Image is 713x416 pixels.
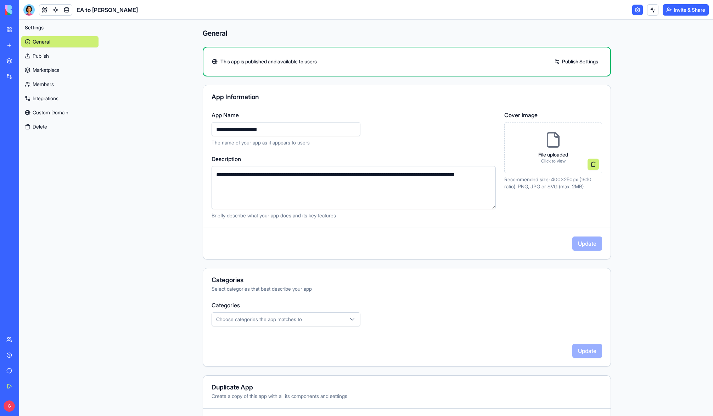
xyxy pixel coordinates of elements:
label: Description [212,155,496,163]
a: Publish [21,50,99,62]
div: Duplicate App [212,384,602,391]
span: G [4,400,15,412]
h4: General [203,28,611,38]
span: Choose categories the app matches to [216,316,302,323]
label: Cover Image [504,111,602,119]
a: General [21,36,99,47]
a: Marketplace [21,64,99,76]
label: Categories [212,301,602,309]
p: Recommended size: 400x250px (16:10 ratio). PNG, JPG or SVG (max. 2MB) [504,176,602,190]
p: Briefly describe what your app does and its key features [212,212,496,219]
p: The name of your app as it appears to users [212,139,496,146]
div: Categories [212,277,602,283]
button: Delete [21,121,99,132]
button: Invite & Share [663,4,709,16]
a: Custom Domain [21,107,99,118]
span: EA to [PERSON_NAME] [77,6,138,14]
div: Create a copy of this app with all its components and settings [212,393,602,400]
p: File uploaded [538,151,568,158]
a: Members [21,79,99,90]
img: logo [5,5,49,15]
button: Settings [21,22,99,33]
label: App Name [212,111,496,119]
div: App Information [212,94,602,100]
button: Choose categories the app matches to [212,312,360,326]
a: Publish Settings [551,56,602,67]
div: Select categories that best describe your app [212,285,602,292]
p: Click to view [538,158,568,164]
span: Settings [25,24,44,31]
div: File uploadedClick to view [504,122,602,173]
span: This app is published and available to users [220,58,317,65]
a: Integrations [21,93,99,104]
